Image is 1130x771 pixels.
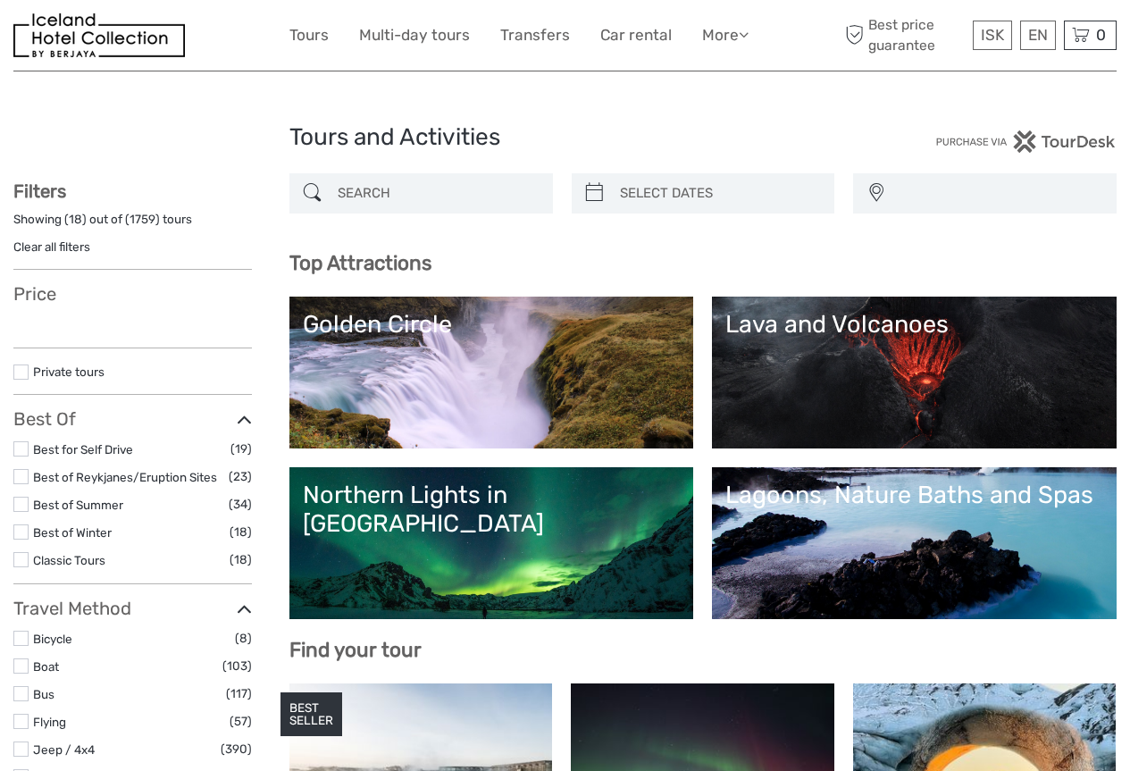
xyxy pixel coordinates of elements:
span: (8) [235,628,252,649]
span: (23) [229,466,252,487]
a: Best of Reykjanes/Eruption Sites [33,470,217,484]
span: (57) [230,711,252,732]
img: 481-8f989b07-3259-4bb0-90ed-3da368179bdc_logo_small.jpg [13,13,185,57]
a: Flying [33,715,66,729]
span: (34) [229,494,252,515]
span: 0 [1093,26,1109,44]
span: (18) [230,549,252,570]
h3: Best Of [13,408,252,430]
a: Bus [33,687,54,701]
a: Classic Tours [33,553,105,567]
span: ISK [981,26,1004,44]
h3: Price [13,283,252,305]
a: Transfers [500,22,570,48]
a: Best of Summer [33,498,123,512]
a: Lava and Volcanoes [725,310,1103,435]
label: 18 [69,211,82,228]
span: (390) [221,739,252,759]
label: 1759 [130,211,155,228]
img: PurchaseViaTourDesk.png [935,130,1117,153]
a: Lagoons, Nature Baths and Spas [725,481,1103,606]
a: Bicycle [33,632,72,646]
a: Golden Circle [303,310,681,435]
a: Northern Lights in [GEOGRAPHIC_DATA] [303,481,681,606]
h1: Tours and Activities [289,123,841,152]
span: (103) [222,656,252,676]
a: Best of Winter [33,525,112,540]
a: Best for Self Drive [33,442,133,457]
input: SEARCH [331,178,544,209]
b: Find your tour [289,638,422,662]
span: Best price guarantee [841,15,968,54]
div: Lava and Volcanoes [725,310,1103,339]
a: Car rental [600,22,672,48]
span: (18) [230,522,252,542]
input: SELECT DATES [613,178,826,209]
div: Showing ( ) out of ( ) tours [13,211,252,239]
strong: Filters [13,180,66,202]
a: Multi-day tours [359,22,470,48]
a: More [702,22,749,48]
b: Top Attractions [289,251,431,275]
a: Tours [289,22,329,48]
h3: Travel Method [13,598,252,619]
div: Lagoons, Nature Baths and Spas [725,481,1103,509]
span: (19) [230,439,252,459]
span: (117) [226,683,252,704]
a: Clear all filters [13,239,90,254]
div: Golden Circle [303,310,681,339]
a: Private tours [33,365,105,379]
a: Boat [33,659,59,674]
a: Jeep / 4x4 [33,742,95,757]
div: BEST SELLER [280,692,342,737]
div: EN [1020,21,1056,50]
div: Northern Lights in [GEOGRAPHIC_DATA] [303,481,681,539]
